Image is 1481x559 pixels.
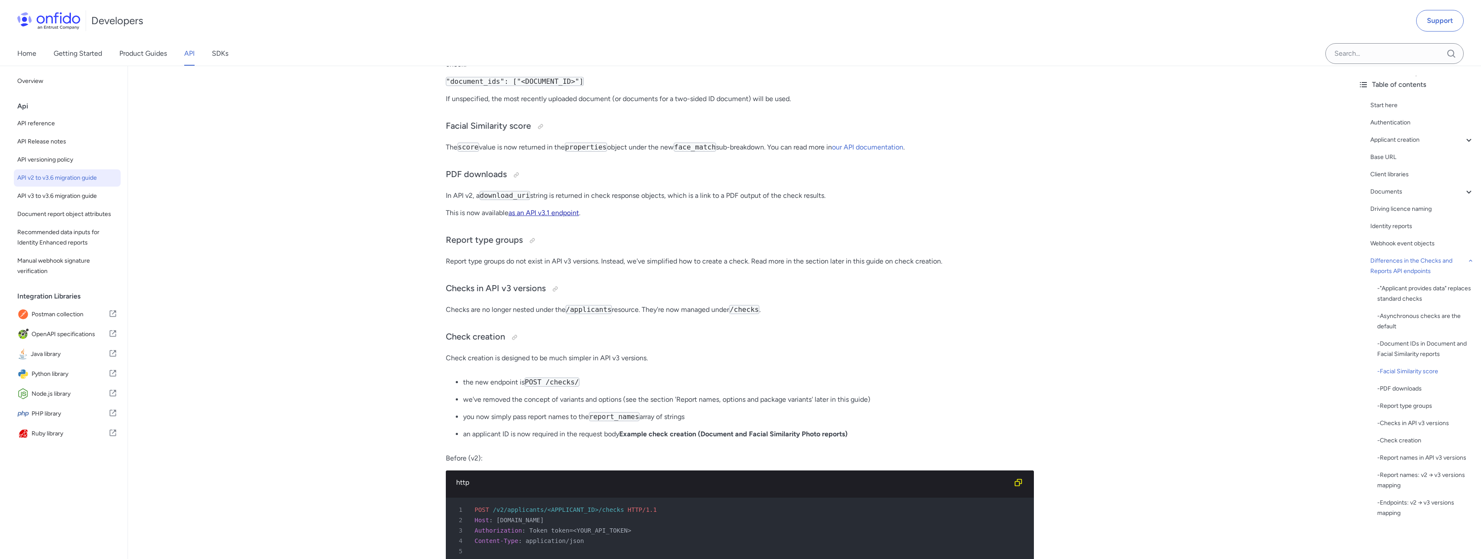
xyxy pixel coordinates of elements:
[17,308,32,321] img: IconPostman collection
[589,412,640,421] code: report_names
[449,505,469,515] span: 1
[1377,498,1474,518] div: - Endpoints: v2 → v3 versions mapping
[32,408,109,420] span: PHP library
[14,169,121,187] a: API v2 to v3.6 migration guide
[17,368,32,380] img: IconPython library
[1377,418,1474,429] div: - Checks in API v3 versions
[1010,474,1027,491] button: Copy code snippet button
[17,137,117,147] span: API Release notes
[480,191,531,200] code: download_uri
[1325,43,1464,64] input: Onfido search input field
[17,118,117,129] span: API reference
[446,208,1034,218] p: This is now available .
[17,256,117,276] span: Manual webhook signature verification
[14,151,121,168] a: API versioning policy
[463,394,1034,405] p: we've removed the concept of variants and options (see the section 'Report names, options and pac...
[14,187,121,205] a: API v3 to v3.6 migration guide
[1370,169,1474,180] a: Client libraries
[457,143,479,152] code: score
[119,41,167,66] a: Product Guides
[14,252,121,280] a: Manual webhook signature verification
[449,515,469,525] span: 2
[1377,498,1474,518] a: -Endpoints: v2 → v3 versions mapping
[446,330,1034,344] h3: Check creation
[17,388,32,400] img: IconNode.js library
[446,77,584,86] code: "document_ids": ["<DOCUMENT_ID>"]
[446,256,1034,267] p: Report type groups do not exist in API v3 versions. Instead, we've simplified how to create a che...
[17,41,36,66] a: Home
[17,408,32,420] img: IconPHP library
[566,305,612,314] code: /applicants
[17,12,80,29] img: Onfido Logo
[1377,418,1474,429] a: -Checks in API v3 versions
[446,453,1034,464] p: Before (v2):
[1377,470,1474,491] div: - Report names: v2 → v3 versions mapping
[17,328,32,340] img: IconOpenAPI specifications
[14,305,121,324] a: IconPostman collectionPostman collection
[14,115,121,132] a: API reference
[456,477,1010,488] div: http
[1377,435,1474,446] a: -Check creation
[1370,204,1474,214] a: Driving licence naming
[509,209,579,217] a: as an API v3.1 endpoint
[1370,221,1474,232] a: Identity reports
[184,41,195,66] a: API
[212,41,228,66] a: SDKs
[32,388,109,400] span: Node.js library
[14,206,121,223] a: Document report object attributes
[463,377,1034,387] p: the new endpoint is
[1370,187,1474,197] div: Documents
[525,378,579,387] code: POST /checks/
[91,14,143,28] h1: Developers
[1416,10,1464,32] a: Support
[14,365,121,384] a: IconPython libraryPython library
[1377,384,1474,394] a: -PDF downloads
[446,142,1034,152] p: The value is now returned in the object under the new sub-breakdown. You can read more in .
[493,506,624,513] span: /v2/applicants/<APPLICANT_ID>/checks
[449,546,469,556] span: 5
[446,191,1034,201] p: In API v2, a string is returned in check response objects, which is a link to a PDF output of the...
[1377,366,1474,377] div: - Facial Similarity score
[449,536,469,546] span: 4
[17,428,32,440] img: IconRuby library
[17,76,117,86] span: Overview
[1377,435,1474,446] div: - Check creation
[522,527,525,534] span: :
[475,527,522,534] span: Authorization
[1370,118,1474,128] div: Authentication
[31,348,109,360] span: Java library
[1370,238,1474,249] a: Webhook event objects
[1377,453,1474,463] a: -Report names in API v3 versions
[1370,100,1474,111] a: Start here
[1370,135,1474,145] a: Applicant creation
[449,525,469,536] span: 3
[628,506,657,513] span: HTTP/1.1
[518,537,522,544] span: :
[619,430,848,438] strong: Example check creation (Document and Facial Similarity Photo reports)
[14,345,121,364] a: IconJava libraryJava library
[446,282,1034,296] h3: Checks in API v3 versions
[463,429,1034,439] p: an applicant ID is now required in the request body
[14,325,121,344] a: IconOpenAPI specificationsOpenAPI specifications
[463,412,1034,422] p: you now simply pass report names to the array of strings
[14,424,121,443] a: IconRuby libraryRuby library
[14,133,121,150] a: API Release notes
[1377,283,1474,304] a: -"Applicant provides data" replaces standard checks
[1377,366,1474,377] a: -Facial Similarity score
[54,41,102,66] a: Getting Started
[1377,339,1474,359] div: - Document IDs in Document and Facial Similarity reports
[1358,79,1474,90] div: Table of contents
[475,537,518,544] span: Content-Type
[1377,311,1474,332] a: -Asynchronous checks are the default
[14,404,121,423] a: IconPHP libraryPHP library
[17,173,117,183] span: API v2 to v3.6 migration guide
[14,73,121,90] a: Overview
[1377,311,1474,332] div: - Asynchronous checks are the default
[17,98,124,115] div: Api
[1370,256,1474,276] a: Differences in the Checks and Reports API endpoints
[32,428,109,440] span: Ruby library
